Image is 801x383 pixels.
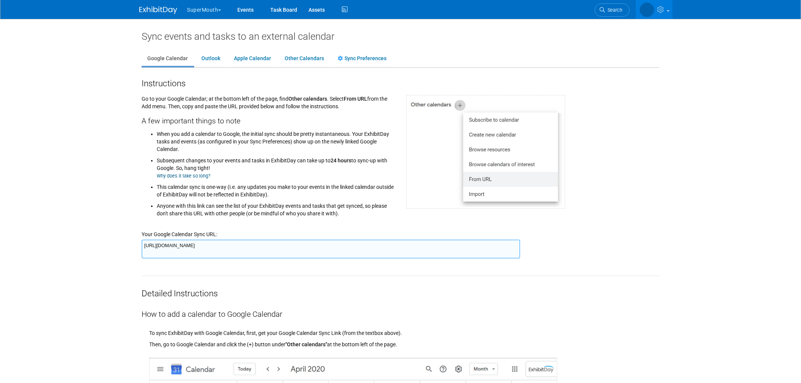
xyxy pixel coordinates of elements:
[142,240,520,258] textarea: [URL][DOMAIN_NAME]
[157,198,395,217] li: Anyone with this link can see the list of your ExhibitDay events and tasks that get synced, so pl...
[142,110,395,126] div: A few important things to note
[142,75,659,89] div: Instructions
[142,276,659,299] div: Detailed Instructions
[149,337,659,348] div: Then, go to Google Calendar and click the (+) button under at the bottom left of the page.
[406,95,565,209] img: Google Calendar screen shot for adding external calendar
[142,221,659,238] div: Your Google Calendar Sync URL:
[330,157,351,163] span: 24 hours
[142,30,659,42] div: Sync events and tasks to an external calendar
[332,51,392,66] a: Sync Preferences
[142,51,193,66] a: Google Calendar
[196,51,226,66] a: Outlook
[157,179,395,198] li: This calendar sync is one-way (i.e. any updates you make to your events in the linked calendar ou...
[139,6,177,14] img: ExhibitDay
[228,51,277,66] a: Apple Calendar
[157,173,210,179] a: Why does it take so long?
[157,128,395,153] li: When you add a calendar to Google, the initial sync should be pretty instantaneous. Your ExhibitD...
[288,96,327,102] span: Other calendars
[640,3,654,17] img: Leigh Jergensen
[605,7,622,13] span: Search
[595,3,630,17] a: Search
[136,89,400,221] div: Go to your Google Calendar; at the bottom left of the page, find . Select from the Add menu. Then...
[142,299,659,320] div: How to add a calendar to Google Calendar
[149,320,659,337] div: To sync ExhibitDay with Google Calendar, first, get your Google Calendar Sync Link (from the text...
[279,51,330,66] a: Other Calendars
[285,341,327,347] span: "Other calendars"
[157,153,395,179] li: Subsequent changes to your events and tasks in ExhibitDay can take up to to sync-up with Google. ...
[344,96,367,102] span: From URL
